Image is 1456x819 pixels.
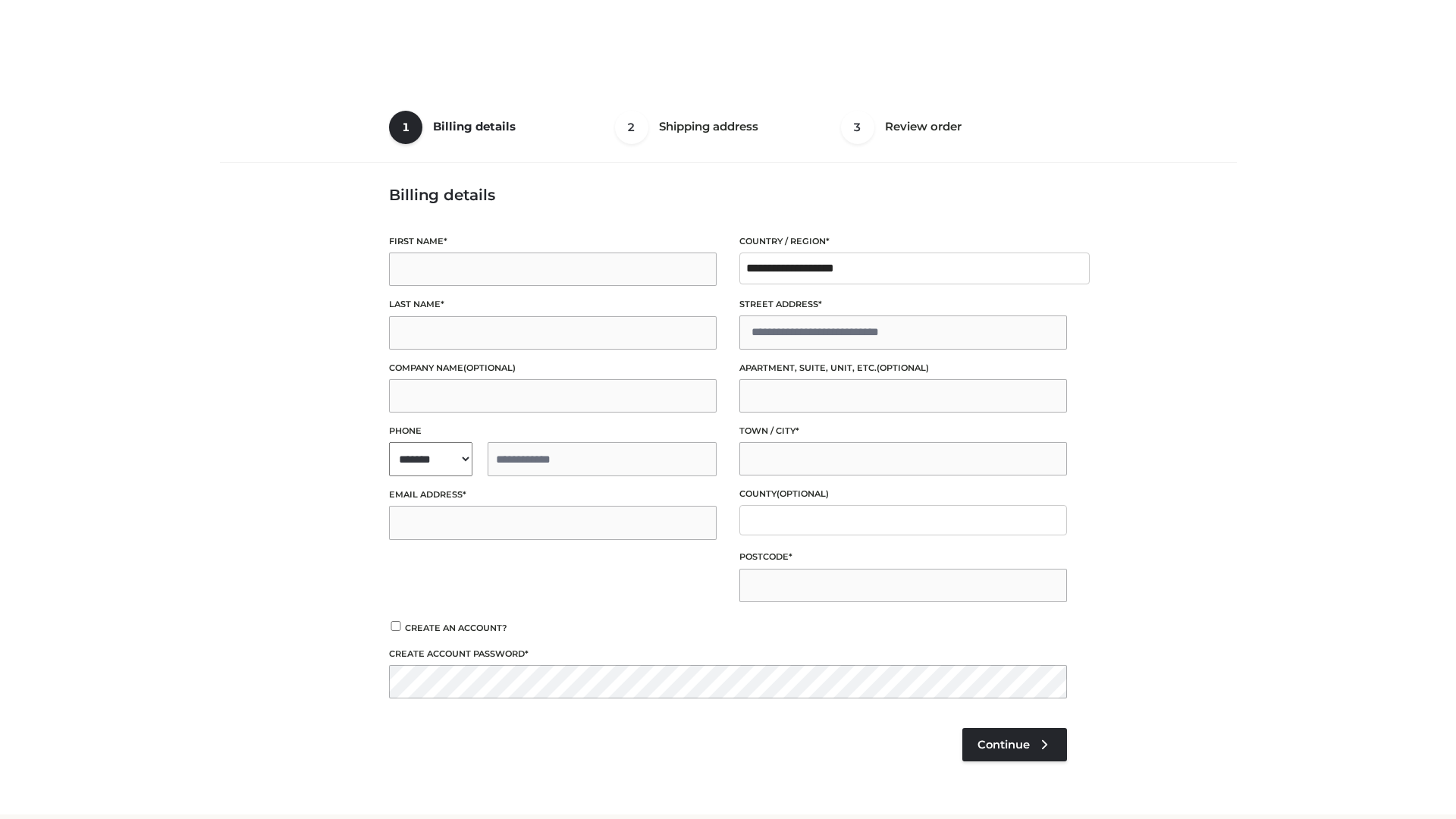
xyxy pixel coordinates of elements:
label: Country / Region [739,234,1067,249]
label: Street address [739,297,1067,312]
span: Continue [977,738,1030,752]
span: 3 [841,111,874,144]
span: (optional) [777,488,829,499]
span: 2 [615,111,648,144]
label: First name [389,234,717,249]
label: Create account password [389,647,1067,661]
span: Review order [885,119,962,133]
label: Email address [389,488,717,502]
input: Create an account? [389,621,403,631]
label: County [739,487,1067,501]
span: Shipping address [659,119,758,133]
label: Company name [389,361,717,375]
label: Apartment, suite, unit, etc. [739,361,1067,375]
label: Postcode [739,550,1067,564]
h3: Billing details [389,186,1067,204]
span: (optional) [877,362,929,373]
span: 1 [389,111,422,144]
a: Continue [962,728,1067,761]
span: Billing details [433,119,516,133]
span: Create an account? [405,623,507,633]
label: Last name [389,297,717,312]
label: Phone [389,424,717,438]
span: (optional) [463,362,516,373]
label: Town / City [739,424,1067,438]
